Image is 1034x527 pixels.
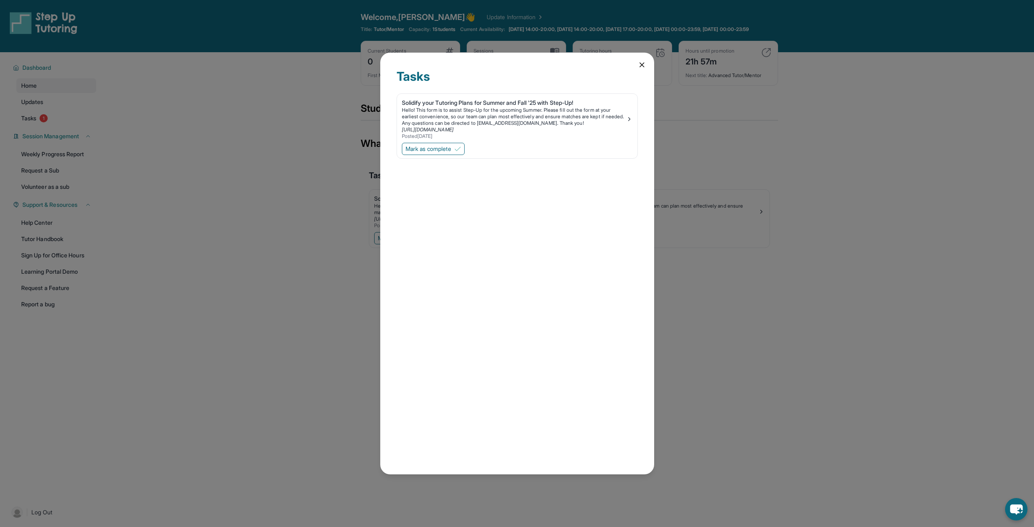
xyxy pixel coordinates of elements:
[402,99,626,107] div: Solidify your Tutoring Plans for Summer and Fall '25 with Step-Up!
[402,126,454,133] a: [URL][DOMAIN_NAME]
[397,69,638,93] div: Tasks
[402,143,465,155] button: Mark as complete
[1005,498,1027,520] button: chat-button
[397,94,637,141] a: Solidify your Tutoring Plans for Summer and Fall '25 with Step-Up!Hello! This form is to assist S...
[402,133,626,139] div: Posted [DATE]
[402,107,626,126] p: Hello! This form is to assist Step-Up for the upcoming Summer. Please fill out the form at your e...
[454,146,461,152] img: Mark as complete
[406,145,451,153] span: Mark as complete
